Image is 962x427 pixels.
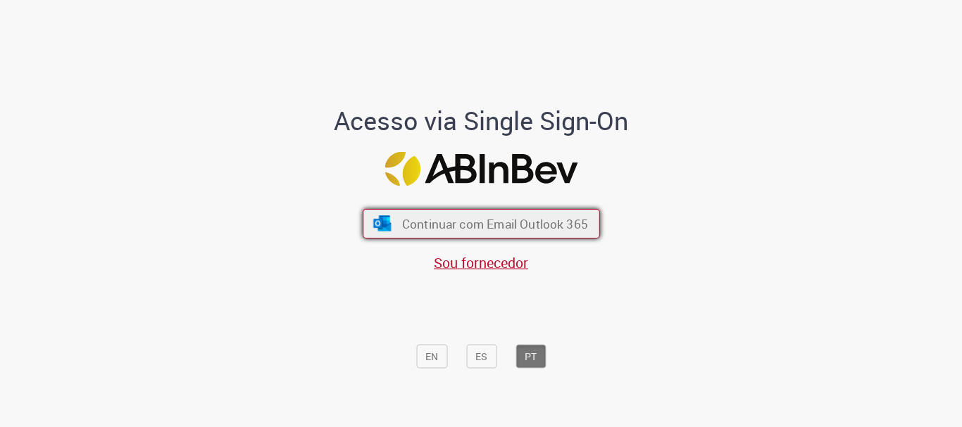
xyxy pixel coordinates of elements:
img: Logo ABInBev [385,152,577,186]
button: PT [516,345,546,369]
span: Continuar com Email Outlook 365 [401,216,587,232]
button: ícone Azure/Microsoft 360 Continuar com Email Outlook 365 [363,209,600,238]
a: Sou fornecedor [434,253,528,272]
h1: Acesso via Single Sign-On [286,107,677,135]
button: EN [416,345,447,369]
button: ES [466,345,496,369]
img: ícone Azure/Microsoft 360 [372,216,392,231]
